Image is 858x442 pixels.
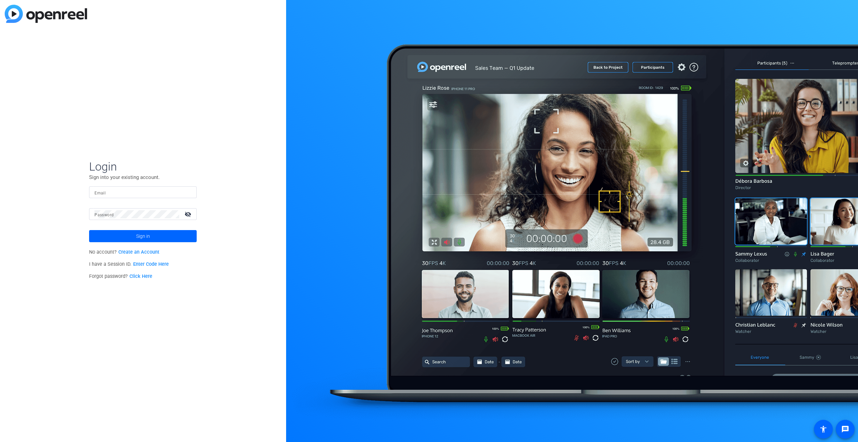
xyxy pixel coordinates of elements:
[89,159,197,174] span: Login
[89,249,159,255] span: No account?
[129,273,152,279] a: Click Here
[841,425,849,433] mat-icon: message
[133,261,169,267] a: Enter Code Here
[94,213,114,217] mat-label: Password
[89,261,169,267] span: I have a Session ID.
[94,191,106,195] mat-label: Email
[89,230,197,242] button: Sign in
[181,209,197,219] mat-icon: visibility_off
[136,228,150,245] span: Sign in
[89,174,197,181] p: Sign into your existing account.
[94,188,191,196] input: Enter Email Address
[89,273,152,279] span: Forgot password?
[118,249,159,255] a: Create an Account
[5,5,87,23] img: blue-gradient.svg
[819,425,827,433] mat-icon: accessibility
